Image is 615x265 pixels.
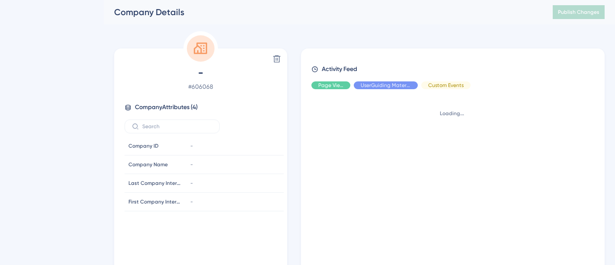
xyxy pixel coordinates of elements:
span: Company Attributes ( 4 ) [135,102,198,113]
span: First Company Interaction [128,198,180,205]
span: UserGuiding Material [361,82,411,89]
button: Publish Changes [553,5,605,19]
div: Company Details [114,6,531,18]
span: Publish Changes [558,9,599,16]
span: - [125,66,277,80]
span: # 606068 [125,81,277,92]
span: Activity Feed [322,64,357,74]
span: Company ID [128,142,159,149]
span: - [190,180,193,187]
span: - [190,161,193,168]
span: Custom Events [428,82,464,89]
span: - [190,198,193,205]
input: Search [142,123,212,129]
span: Page View [318,82,343,89]
span: - [190,142,193,149]
span: Last Company Interaction [128,180,180,187]
div: Loading... [311,110,593,117]
span: Company Name [128,161,168,168]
